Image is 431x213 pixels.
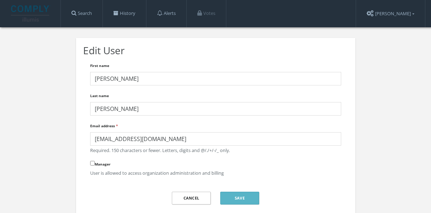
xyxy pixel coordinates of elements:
img: illumis [11,5,51,22]
h3: Edit User [83,45,348,56]
button: Save [220,192,259,204]
small: Required. 150 characters or fewer. Letters, digits and @/./+/-/_ only. [90,147,341,154]
label: Manager [90,159,111,167]
label: First name [90,61,109,71]
input: Manager [90,161,95,166]
a: Cancel [172,192,211,204]
label: Email address [90,121,118,131]
label: Last name [90,91,109,101]
small: User is allowed to access organization administration and billing [90,170,341,176]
